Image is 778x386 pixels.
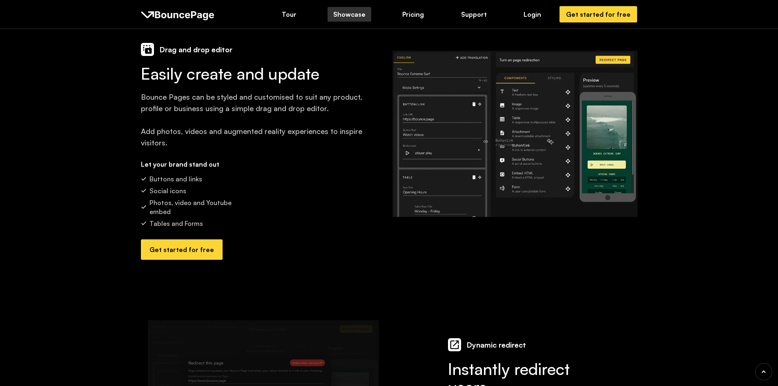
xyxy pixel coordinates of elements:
h5: Drag and drop editor [160,44,232,55]
h6: Let your brand stand out [141,160,370,169]
a: Tour [276,7,302,22]
div: Login [524,10,541,19]
div: Pricing [402,10,424,19]
a: Pricing [397,7,430,22]
div: Social icons [149,186,186,195]
div: Tables and Forms [149,219,203,228]
div: Buttons and links [149,174,202,183]
a: Get started for free [141,239,223,260]
div: Get started for free [149,245,214,254]
a: Get started for free [560,6,637,22]
h4: Easily create and update [141,65,370,83]
h5: Dynamic redirect [467,339,526,350]
div: Support [461,10,487,19]
a: Showcase [328,7,371,22]
div: Get started for free [566,10,631,19]
div: Bounce Pages can be styled and customised to suit any product, profile or business using a simple... [141,91,370,148]
div: Photos, video and Youtube embed [149,198,248,216]
div: Showcase [333,10,366,19]
a: Support [455,7,493,22]
div: Tour [282,10,296,19]
a: Login [518,7,547,22]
